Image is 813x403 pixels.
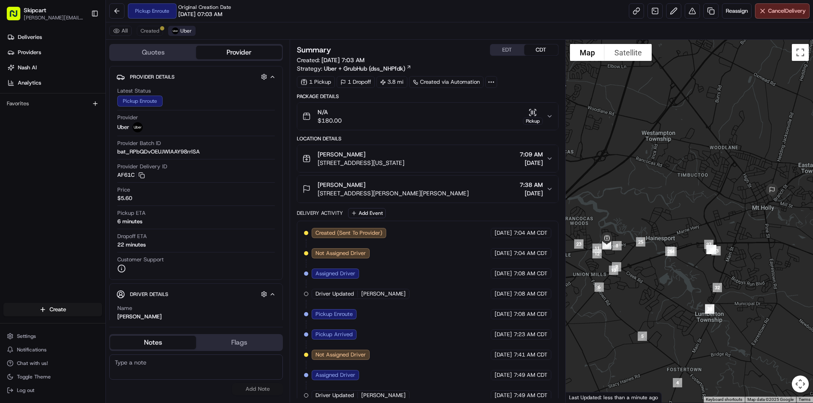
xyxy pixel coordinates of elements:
[315,249,366,257] span: Not Assigned Driver
[792,376,809,392] button: Map camera controls
[514,371,548,379] span: 7:49 AM CDT
[8,123,15,130] div: 📗
[18,79,41,87] span: Analytics
[315,229,382,237] span: Created (Sent To Provider)
[117,209,146,217] span: Pickup ETA
[178,11,222,18] span: [DATE] 07:03 AM
[168,26,196,36] button: Uber
[8,8,25,25] img: Nash
[321,56,365,64] span: [DATE] 7:03 AM
[318,181,365,189] span: [PERSON_NAME]
[520,159,543,167] span: [DATE]
[361,290,406,298] span: [PERSON_NAME]
[3,97,102,110] div: Favorites
[768,7,806,15] span: Cancel Delivery
[318,159,404,167] span: [STREET_ADDRESS][US_STATE]
[324,64,412,73] a: Uber + GrubHub (dss_NHPfdk)
[315,270,355,277] span: Assigned Driver
[523,108,543,125] button: Pickup
[24,6,46,14] button: Skipcart
[409,76,484,88] a: Created via Automation
[50,306,66,313] span: Create
[706,397,742,403] button: Keyboard shortcuts
[514,331,548,338] span: 7:23 AM CDT
[18,64,37,71] span: Nash AI
[68,119,139,134] a: 💻API Documentation
[514,249,548,257] span: 7:04 AM CDT
[315,310,353,318] span: Pickup Enroute
[3,30,105,44] a: Deliveries
[17,387,34,394] span: Log out
[17,346,47,353] span: Notifications
[495,392,512,399] span: [DATE]
[514,290,548,298] span: 7:08 AM CDT
[3,330,102,342] button: Settings
[17,333,36,340] span: Settings
[315,290,354,298] span: Driver Updated
[709,280,725,296] div: 32
[18,49,41,56] span: Providers
[297,175,558,203] button: [PERSON_NAME][STREET_ADDRESS][PERSON_NAME][PERSON_NAME]7:38 AM[DATE]
[495,290,512,298] span: [DATE]
[726,7,748,15] span: Reassign
[589,246,605,262] div: 12
[792,44,809,61] button: Toggle fullscreen view
[84,143,102,150] span: Pylon
[722,3,752,19] button: Reassign
[634,328,650,344] div: 5
[523,118,543,125] div: Pickup
[8,34,154,47] p: Welcome 👋
[318,150,365,159] span: [PERSON_NAME]
[704,241,720,258] div: 35
[117,114,138,121] span: Provider
[130,74,174,80] span: Provider Details
[117,140,161,147] span: Provider Batch ID
[495,351,512,359] span: [DATE]
[3,357,102,369] button: Chat with us!
[514,229,548,237] span: 7:04 AM CDT
[117,304,132,312] span: Name
[608,259,625,275] div: 7
[297,103,558,130] button: N/A$180.00Pickup
[17,360,48,367] span: Chat with us!
[3,384,102,396] button: Log out
[318,189,469,197] span: [STREET_ADDRESS][PERSON_NAME][PERSON_NAME]
[8,81,24,96] img: 1736555255976-a54dd68f-1ca7-489b-9aae-adbdc363a1c4
[315,371,355,379] span: Assigned Driver
[297,64,412,73] div: Strategy:
[117,123,129,131] span: Uber
[5,119,68,134] a: 📗Knowledge Base
[337,76,375,88] div: 1 Dropoff
[297,135,558,142] div: Location Details
[315,392,354,399] span: Driver Updated
[24,14,84,21] span: [PERSON_NAME][EMAIL_ADDRESS][DOMAIN_NAME]
[117,171,145,179] button: AF61C
[570,44,605,61] button: Show street map
[72,123,78,130] div: 💻
[664,244,680,260] div: 14
[669,375,686,391] div: 4
[3,61,105,74] a: Nash AI
[117,195,132,202] span: $5.60
[520,189,543,197] span: [DATE]
[29,81,139,89] div: Start new chat
[3,344,102,356] button: Notifications
[117,256,164,263] span: Customer Support
[17,123,65,131] span: Knowledge Base
[514,392,548,399] span: 7:49 AM CDT
[3,3,88,24] button: Skipcart[PERSON_NAME][EMAIL_ADDRESS][DOMAIN_NAME]
[117,313,162,321] div: [PERSON_NAME]
[495,371,512,379] span: [DATE]
[196,46,282,59] button: Provider
[297,56,365,64] span: Created:
[117,233,147,240] span: Dropoff ETA
[348,208,386,218] button: Add Event
[22,55,140,63] input: Clear
[117,218,142,225] div: 6 minutes
[297,93,558,100] div: Package Details
[297,210,343,217] div: Delivery Activity
[297,145,558,172] button: [PERSON_NAME][STREET_ADDRESS][US_STATE]7:09 AM[DATE]
[318,108,342,116] span: N/A
[495,310,512,318] span: [DATE]
[514,351,548,359] span: 7:41 AM CDT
